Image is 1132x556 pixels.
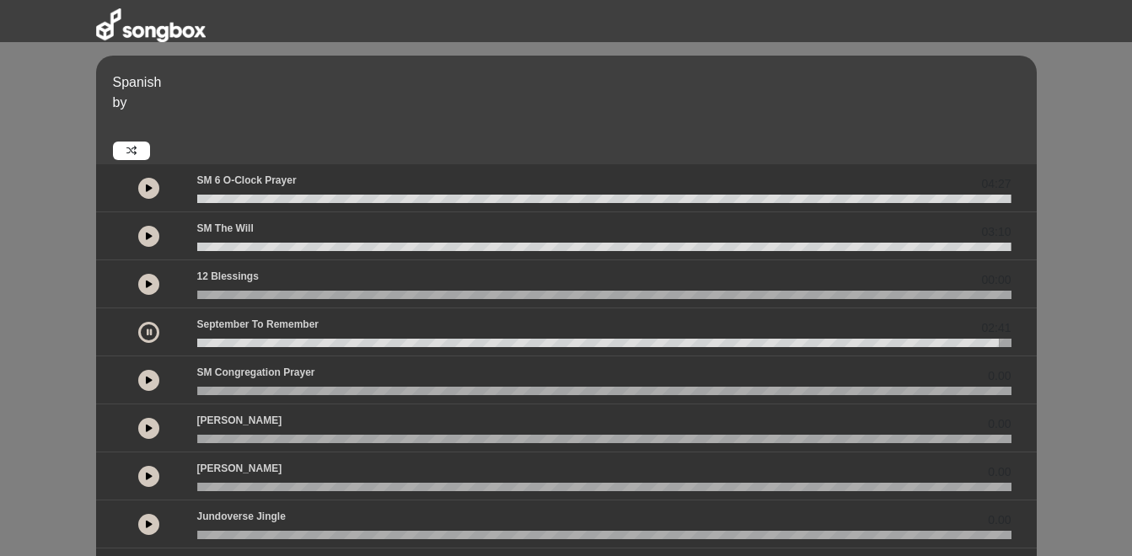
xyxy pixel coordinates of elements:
p: [PERSON_NAME] [197,413,282,428]
span: 03:10 [981,223,1011,241]
span: 02:41 [981,319,1011,337]
span: 0.00 [988,511,1011,529]
span: 0.00 [988,367,1011,385]
p: Spanish [113,72,1033,93]
p: 12 Blessings [197,269,259,284]
p: SM Congregation Prayer [197,365,315,380]
p: September to Remember [197,317,319,332]
p: SM The Will [197,221,254,236]
span: by [113,95,127,110]
span: 00:00 [981,271,1011,289]
span: 0.00 [988,415,1011,433]
p: SM 6 o-clock prayer [197,173,297,188]
span: 0.00 [988,463,1011,481]
img: songbox-logo-white.png [96,8,206,42]
span: 04:27 [981,175,1011,193]
p: [PERSON_NAME] [197,461,282,476]
p: Jundoverse Jingle [197,509,286,524]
